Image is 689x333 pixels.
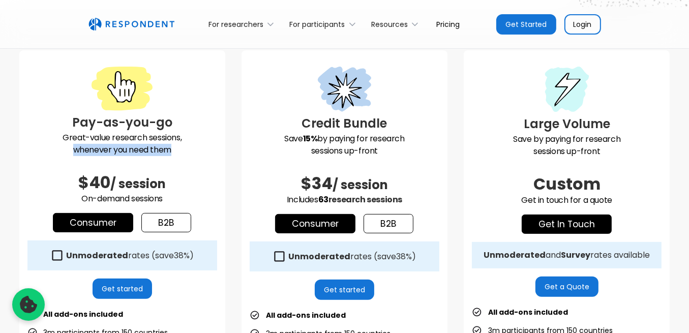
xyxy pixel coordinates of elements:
strong: Unmoderated [66,250,128,261]
span: 38% [174,250,190,261]
a: Pricing [428,12,468,36]
span: $40 [78,171,110,194]
a: Get a Quote [535,277,598,297]
p: Save by paying for research sessions up-front [472,133,662,158]
strong: All add-ons included [266,310,346,320]
div: Resources [366,12,428,36]
a: Get Started [496,14,556,35]
a: get in touch [522,215,612,234]
span: 38% [396,251,412,262]
a: Consumer [53,213,133,232]
div: For researchers [208,19,263,29]
div: rates (save ) [66,251,194,261]
p: Save by paying for research sessions up-front [250,133,439,157]
strong: Survey [561,249,590,261]
strong: Unmoderated [288,251,350,262]
p: Get in touch for a quote [472,194,662,206]
div: Resources [371,19,408,29]
strong: All add-ons included [44,309,124,319]
a: Consumer [275,214,355,233]
span: Custom [533,172,601,195]
span: / session [333,176,388,193]
span: research sessions [328,194,402,205]
strong: All add-ons included [488,307,568,317]
h3: Pay-as-you-go [27,113,217,132]
strong: Unmoderated [484,249,546,261]
a: Get started [93,279,152,299]
img: Untitled UI logotext [88,18,174,31]
p: On-demand sessions [27,193,217,205]
span: / session [110,175,166,192]
a: home [88,18,174,31]
div: For participants [284,12,365,36]
a: b2b [141,213,191,232]
a: b2b [364,214,413,233]
h3: Large Volume [472,115,662,133]
span: $34 [301,172,333,195]
div: For researchers [203,12,284,36]
h3: Credit Bundle [250,114,439,133]
strong: 15% [303,133,318,144]
div: and rates available [484,250,650,260]
a: Get started [315,280,374,300]
div: rates (save ) [288,252,416,262]
p: Includes [250,194,439,206]
a: Login [564,14,601,35]
div: For participants [290,19,345,29]
p: Great-value research sessions, whenever you need them [27,132,217,156]
span: 63 [318,194,328,205]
